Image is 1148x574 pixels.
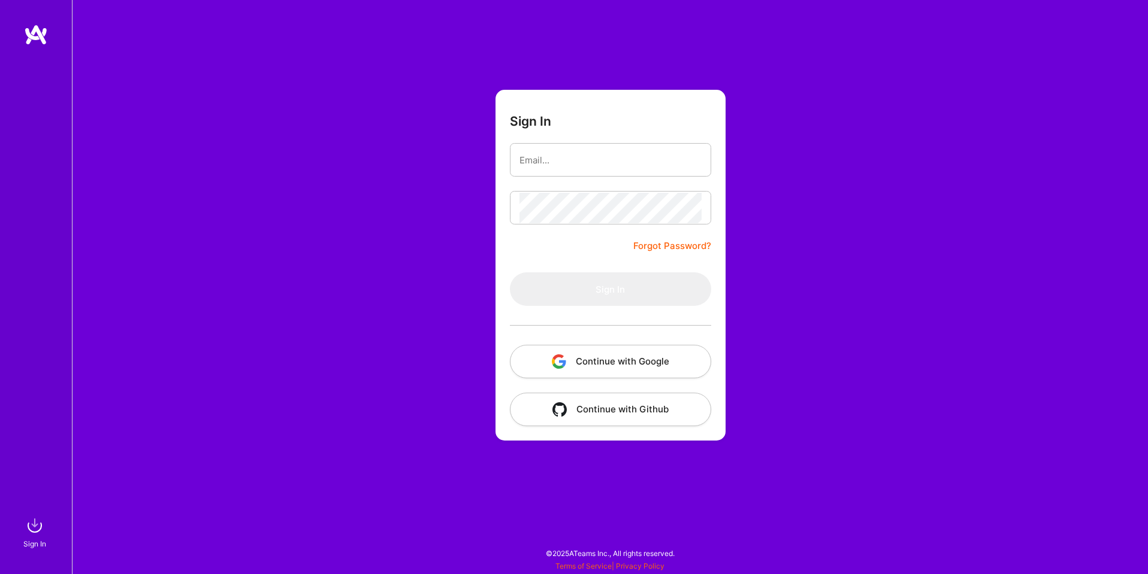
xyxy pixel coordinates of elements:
[510,345,711,378] button: Continue with Google
[555,561,664,570] span: |
[24,24,48,45] img: logo
[23,537,46,550] div: Sign In
[633,239,711,253] a: Forgot Password?
[519,145,702,175] input: Email...
[72,538,1148,568] div: © 2025 ATeams Inc., All rights reserved.
[510,272,711,306] button: Sign In
[616,561,664,570] a: Privacy Policy
[555,561,612,570] a: Terms of Service
[510,393,711,426] button: Continue with Github
[25,514,47,550] a: sign inSign In
[510,114,551,129] h3: Sign In
[552,402,567,417] img: icon
[23,514,47,537] img: sign in
[552,354,566,369] img: icon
